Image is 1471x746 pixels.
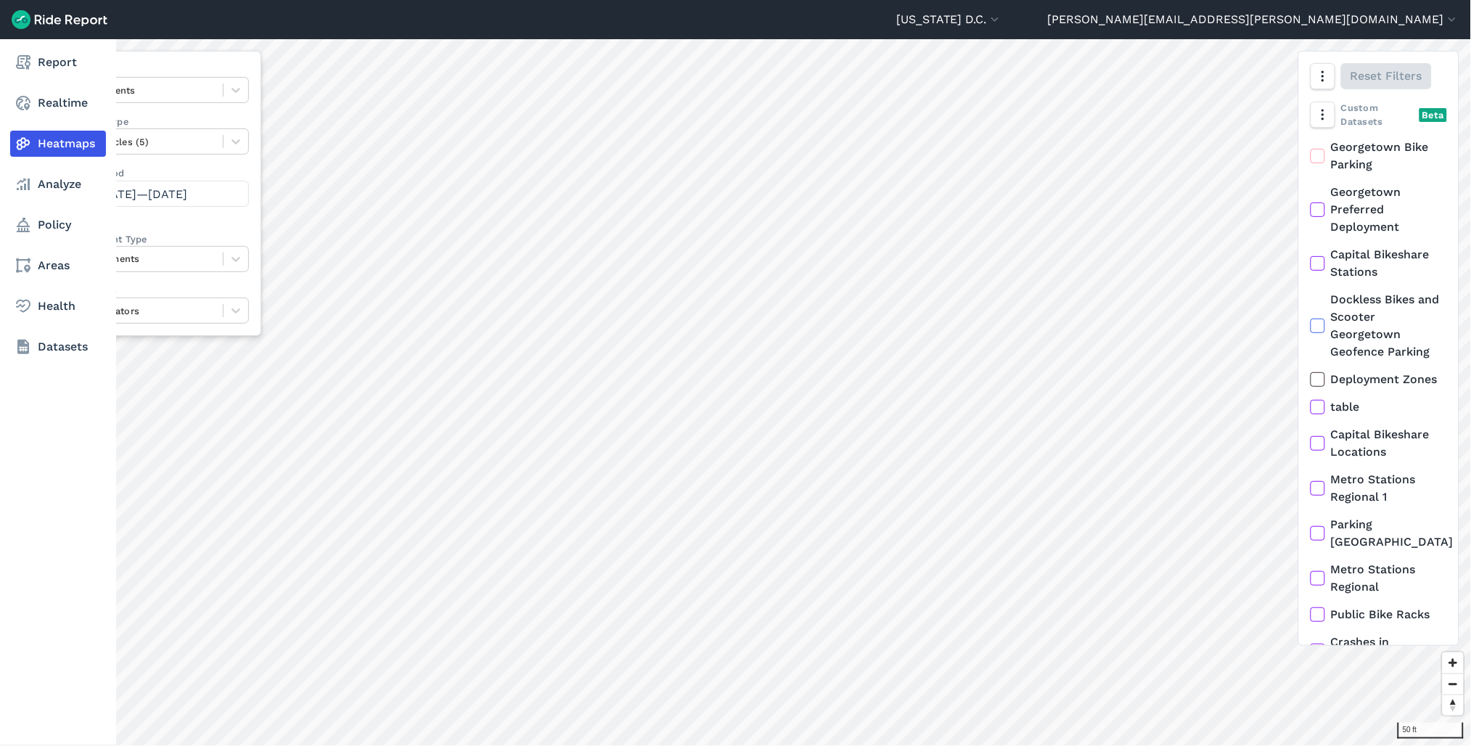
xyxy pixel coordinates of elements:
a: Analyze [10,171,106,197]
img: Ride Report [12,10,107,29]
button: Reset Filters [1341,63,1432,89]
button: [PERSON_NAME][EMAIL_ADDRESS][PERSON_NAME][DOMAIN_NAME] [1048,11,1459,28]
button: [US_STATE] D.C. [896,11,1002,28]
label: Vehicle Type [70,115,249,128]
button: Reset bearing to north [1443,694,1464,716]
label: Curb Event Type [70,232,249,246]
label: Dockless Bikes and Scooter Georgetown Geofence Parking [1311,291,1447,361]
a: Report [10,49,106,75]
label: Parking [GEOGRAPHIC_DATA] [1311,516,1447,551]
a: Heatmaps [10,131,106,157]
button: [DATE]—[DATE] [70,181,249,207]
label: Deployment Zones [1311,371,1447,388]
label: Crashes in [GEOGRAPHIC_DATA] [1311,634,1447,668]
div: 50 ft [1398,723,1464,739]
button: Zoom in [1443,652,1464,673]
label: Georgetown Bike Parking [1311,139,1447,173]
a: Areas [10,253,106,279]
label: Operators [70,284,249,298]
label: Data Type [70,63,249,77]
label: Georgetown Preferred Deployment [1311,184,1447,236]
label: Capital Bikeshare Stations [1311,246,1447,281]
label: Metro Stations Regional 1 [1311,471,1447,506]
label: Public Bike Racks [1311,606,1447,623]
button: Zoom out [1443,673,1464,694]
label: Data Period [70,166,249,180]
label: Metro Stations Regional [1311,561,1447,596]
a: Policy [10,212,106,238]
a: Realtime [10,90,106,116]
a: Health [10,293,106,319]
label: table [1311,398,1447,416]
div: Custom Datasets [1311,101,1447,128]
div: Beta [1419,108,1447,122]
label: Capital Bikeshare Locations [1311,426,1447,461]
span: Reset Filters [1351,67,1422,85]
span: [DATE]—[DATE] [97,187,187,201]
a: Datasets [10,334,106,360]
